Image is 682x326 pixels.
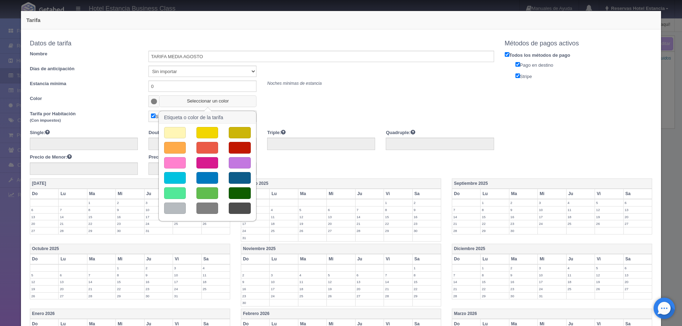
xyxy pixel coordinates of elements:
th: Mi [538,189,566,199]
label: Double: [148,129,170,136]
label: 30 [413,227,441,234]
th: Mi [538,254,566,264]
label: 1 [413,265,441,271]
th: Septiembre 2025 [452,179,652,189]
label: 9 [116,206,144,213]
button: Seleccionar un color [159,95,256,107]
label: 28 [452,293,480,299]
label: 8 [116,272,144,278]
i: Noches minimas de estancia [267,81,321,86]
label: 21 [87,286,115,292]
label: 29 [116,293,144,299]
label: 16 [509,278,537,285]
th: Ma [87,189,115,199]
label: 16 [241,286,269,292]
label: 11 [270,214,298,220]
label: 12 [327,278,355,285]
label: 20 [356,286,384,292]
label: 20 [624,214,652,220]
label: 22 [413,286,441,292]
label: 2 [241,272,269,278]
label: 2 [145,265,173,271]
label: 17 [538,214,566,220]
h4: Datos de tarifa [30,40,494,47]
label: 10 [173,272,201,278]
label: 24 [538,220,566,227]
label: 12 [595,206,623,213]
label: 4 [202,265,230,271]
label: 13 [30,214,58,220]
label: 16 [413,214,441,220]
label: 2 [509,199,537,206]
label: 7 [384,272,412,278]
label: 27 [624,220,652,227]
label: 5 [298,206,326,213]
th: Enero 2026 [30,309,230,319]
th: Vi [173,254,201,264]
label: 25 [173,220,201,227]
label: 13 [327,214,355,220]
label: 4 [298,272,326,278]
label: 7 [452,272,480,278]
label: 15 [481,214,509,220]
label: 11 [298,278,326,285]
label: 30 [241,299,269,306]
label: 15 [116,278,144,285]
th: Do [241,254,269,264]
label: Pago en destino [510,61,658,69]
label: 8 [87,206,115,213]
label: 6 [30,206,58,213]
label: 22 [87,220,115,227]
label: 26 [327,293,355,299]
label: Triple: [267,129,286,136]
label: 3 [270,272,298,278]
label: 22 [116,286,144,292]
label: Precio por Junior: [148,154,193,161]
label: 21 [452,286,480,292]
th: Sa [201,254,230,264]
label: 3 [538,265,566,271]
th: Sa [412,254,441,264]
label: 23 [413,220,441,227]
label: 28 [452,227,480,234]
label: 17 [145,214,173,220]
label: 26 [595,220,623,227]
span: $ [148,111,160,122]
label: 31 [145,227,173,234]
input: Stripe [515,73,520,78]
label: 9 [241,278,269,285]
label: 14 [87,278,115,285]
label: 4 [270,206,298,213]
label: 7 [452,206,480,213]
label: 3 [538,199,566,206]
label: Single: [30,129,50,136]
label: 21 [356,220,384,227]
th: Sa [623,254,652,264]
label: 7 [59,206,87,213]
label: 13 [624,206,652,213]
label: 24 [145,220,173,227]
label: 1 [481,199,509,206]
label: 15 [87,214,115,220]
th: Ma [298,189,326,199]
th: Lu [59,254,87,264]
label: 15 [413,278,441,285]
label: 8 [481,206,509,213]
label: 22 [481,286,509,292]
label: 2 [509,265,537,271]
label: 22 [384,220,412,227]
label: 21 [452,220,480,227]
th: Ju [566,189,595,199]
label: 23 [509,220,537,227]
label: 4 [567,265,595,271]
label: 22 [481,220,509,227]
h4: Tarifa [26,16,656,24]
label: 11 [567,206,595,213]
label: 13 [59,278,87,285]
label: 29 [87,227,115,234]
label: 2 [116,199,144,206]
label: 20 [327,220,355,227]
label: 28 [356,227,384,234]
th: Mi [116,254,144,264]
th: Marzo 2026 [452,309,652,319]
